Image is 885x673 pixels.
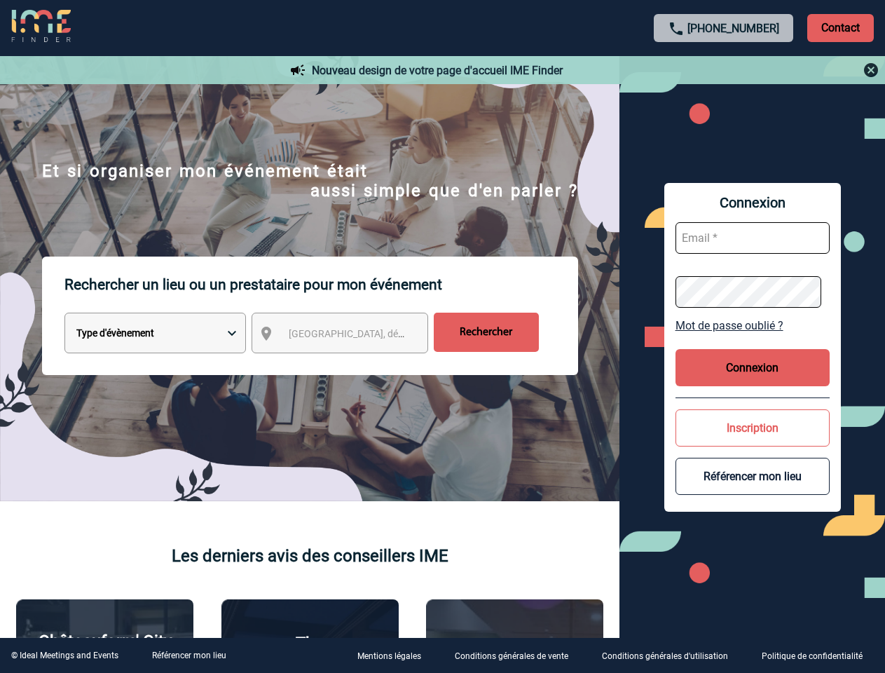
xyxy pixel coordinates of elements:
a: Référencer mon lieu [152,651,226,660]
a: Mentions légales [346,649,444,662]
p: Conditions générales d'utilisation [602,652,728,662]
input: Email * [675,222,830,254]
span: Connexion [675,194,830,211]
p: Conditions générales de vente [455,652,568,662]
button: Inscription [675,409,830,447]
div: © Ideal Meetings and Events [11,651,118,660]
a: Conditions générales d'utilisation [591,649,750,662]
a: Mot de passe oublié ? [675,319,830,332]
p: Mentions légales [357,652,421,662]
p: Châteauform' City [GEOGRAPHIC_DATA] [24,632,186,671]
p: The [GEOGRAPHIC_DATA] [229,634,391,673]
button: Référencer mon lieu [675,458,830,495]
a: Politique de confidentialité [750,649,885,662]
button: Connexion [675,349,830,386]
a: Conditions générales de vente [444,649,591,662]
p: Contact [807,14,874,42]
p: Agence 2ISD [467,635,563,655]
p: Politique de confidentialité [762,652,863,662]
